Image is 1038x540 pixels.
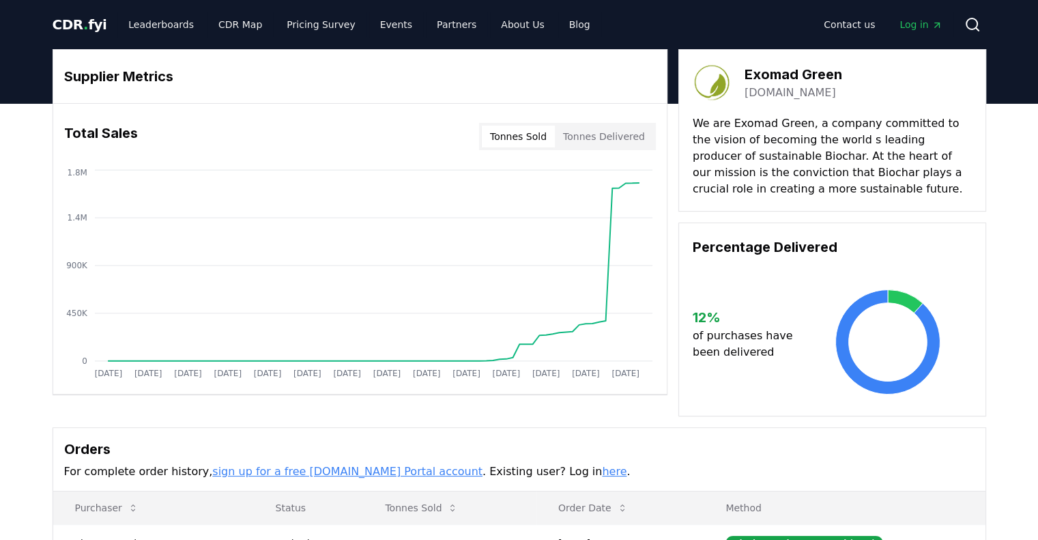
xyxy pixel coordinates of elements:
[899,18,942,31] span: Log in
[94,369,122,378] tspan: [DATE]
[482,126,555,147] button: Tonnes Sold
[333,369,361,378] tspan: [DATE]
[492,369,520,378] tspan: [DATE]
[611,369,639,378] tspan: [DATE]
[693,307,804,328] h3: 12 %
[558,12,601,37] a: Blog
[693,63,731,102] img: Exomad Green-logo
[276,12,366,37] a: Pricing Survey
[374,494,469,522] button: Tonnes Sold
[67,168,87,177] tspan: 1.8M
[174,369,202,378] tspan: [DATE]
[53,16,107,33] span: CDR fyi
[532,369,560,378] tspan: [DATE]
[373,369,401,378] tspan: [DATE]
[67,213,87,223] tspan: 1.4M
[602,465,626,478] a: here
[64,66,656,87] h3: Supplier Metrics
[693,328,804,360] p: of purchases have been delivered
[53,15,107,34] a: CDR.fyi
[64,439,975,459] h3: Orders
[452,369,480,378] tspan: [DATE]
[253,369,281,378] tspan: [DATE]
[745,85,836,101] a: [DOMAIN_NAME]
[813,12,886,37] a: Contact us
[207,12,273,37] a: CDR Map
[490,12,555,37] a: About Us
[555,126,653,147] button: Tonnes Delivered
[64,123,138,150] h3: Total Sales
[66,261,88,270] tspan: 900K
[214,369,242,378] tspan: [DATE]
[117,12,205,37] a: Leaderboards
[83,16,88,33] span: .
[572,369,600,378] tspan: [DATE]
[264,501,352,515] p: Status
[715,501,974,515] p: Method
[293,369,321,378] tspan: [DATE]
[212,465,482,478] a: sign up for a free [DOMAIN_NAME] Portal account
[426,12,487,37] a: Partners
[64,464,975,480] p: For complete order history, . Existing user? Log in .
[64,494,149,522] button: Purchaser
[547,494,639,522] button: Order Date
[134,369,162,378] tspan: [DATE]
[813,12,953,37] nav: Main
[693,237,972,257] h3: Percentage Delivered
[117,12,601,37] nav: Main
[369,12,423,37] a: Events
[693,115,972,197] p: We are Exomad Green, a company committed to the vision of becoming the world s leading producer o...
[413,369,441,378] tspan: [DATE]
[889,12,953,37] a: Log in
[66,309,88,318] tspan: 450K
[82,356,87,366] tspan: 0
[745,64,842,85] h3: Exomad Green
